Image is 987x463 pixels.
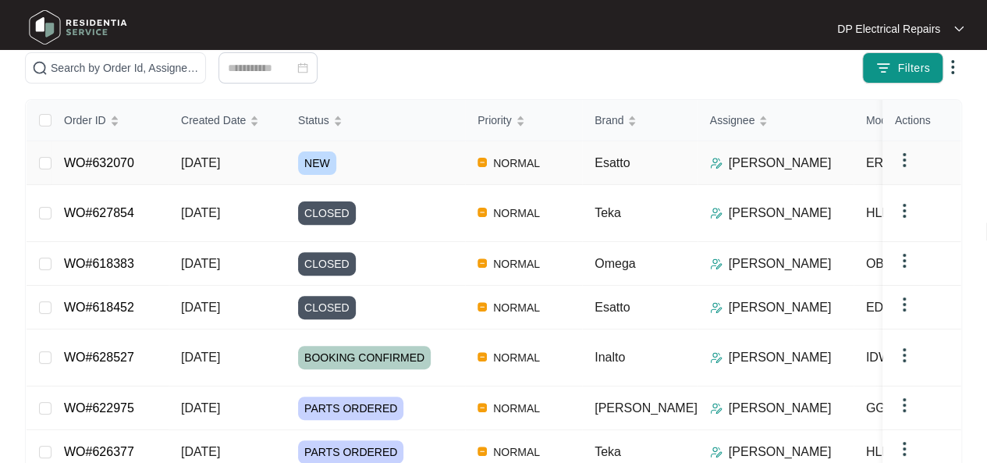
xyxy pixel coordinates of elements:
span: Status [298,112,329,129]
span: Esatto [595,156,630,169]
a: WO#622975 [64,401,134,415]
a: WO#618383 [64,257,134,270]
th: Status [286,100,465,141]
img: search-icon [32,60,48,76]
p: [PERSON_NAME] [729,443,832,461]
img: Vercel Logo [478,447,487,456]
p: [PERSON_NAME] [729,298,832,317]
span: BOOKING CONFIRMED [298,346,431,369]
span: CLOSED [298,252,356,276]
span: NORMAL [487,154,546,173]
p: [PERSON_NAME] [729,154,832,173]
span: [DATE] [181,156,220,169]
a: WO#628527 [64,351,134,364]
th: Brand [582,100,698,141]
span: NORMAL [487,255,546,273]
span: NORMAL [487,348,546,367]
a: WO#627854 [64,206,134,219]
span: Filters [897,60,930,77]
th: Priority [465,100,582,141]
img: Vercel Logo [478,158,487,167]
img: dropdown arrow [954,25,964,33]
span: CLOSED [298,296,356,319]
span: Created Date [181,112,246,129]
p: DP Electrical Repairs [837,21,940,37]
p: [PERSON_NAME] [729,204,832,223]
th: Assignee [698,100,854,141]
span: Esatto [595,301,630,314]
img: Assigner Icon [710,258,722,270]
span: [DATE] [181,401,220,415]
button: filter iconFilters [862,52,943,84]
span: Teka [595,445,621,458]
a: WO#626377 [64,445,134,458]
span: Inalto [595,351,625,364]
span: NEW [298,151,336,175]
span: NORMAL [487,298,546,317]
p: [PERSON_NAME] [729,399,832,418]
span: Teka [595,206,621,219]
th: Order ID [51,100,169,141]
img: dropdown arrow [895,201,914,220]
img: Assigner Icon [710,351,722,364]
img: dropdown arrow [895,151,914,169]
span: NORMAL [487,399,546,418]
img: Assigner Icon [710,446,722,458]
img: Assigner Icon [710,301,722,314]
p: [PERSON_NAME] [729,348,832,367]
th: Actions [882,100,960,141]
p: [PERSON_NAME] [729,255,832,273]
span: Omega [595,257,635,270]
span: [DATE] [181,351,220,364]
a: WO#632070 [64,156,134,169]
span: CLOSED [298,201,356,225]
img: Vercel Logo [478,258,487,268]
img: dropdown arrow [895,295,914,314]
span: Brand [595,112,623,129]
span: PARTS ORDERED [298,397,403,420]
span: [DATE] [181,257,220,270]
span: [DATE] [181,301,220,314]
img: Vercel Logo [478,302,487,312]
span: Priority [478,112,512,129]
input: Search by Order Id, Assignee Name, Customer Name, Brand and Model [51,59,199,77]
img: dropdown arrow [895,346,914,365]
span: Assignee [710,112,755,129]
span: NORMAL [487,204,546,223]
span: [PERSON_NAME] [595,401,698,415]
img: Vercel Logo [478,352,487,361]
a: WO#618452 [64,301,134,314]
span: NORMAL [487,443,546,461]
img: Vercel Logo [478,208,487,217]
img: filter icon [875,60,891,76]
img: dropdown arrow [895,440,914,458]
img: Assigner Icon [710,402,722,415]
img: Vercel Logo [478,403,487,412]
img: dropdown arrow [895,396,914,415]
span: Order ID [64,112,106,129]
th: Created Date [169,100,286,141]
img: Assigner Icon [710,157,722,169]
img: dropdown arrow [895,251,914,270]
span: Model [866,112,896,129]
span: [DATE] [181,206,220,219]
span: [DATE] [181,445,220,458]
img: residentia service logo [23,4,133,51]
img: dropdown arrow [943,58,962,77]
img: Assigner Icon [710,207,722,219]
